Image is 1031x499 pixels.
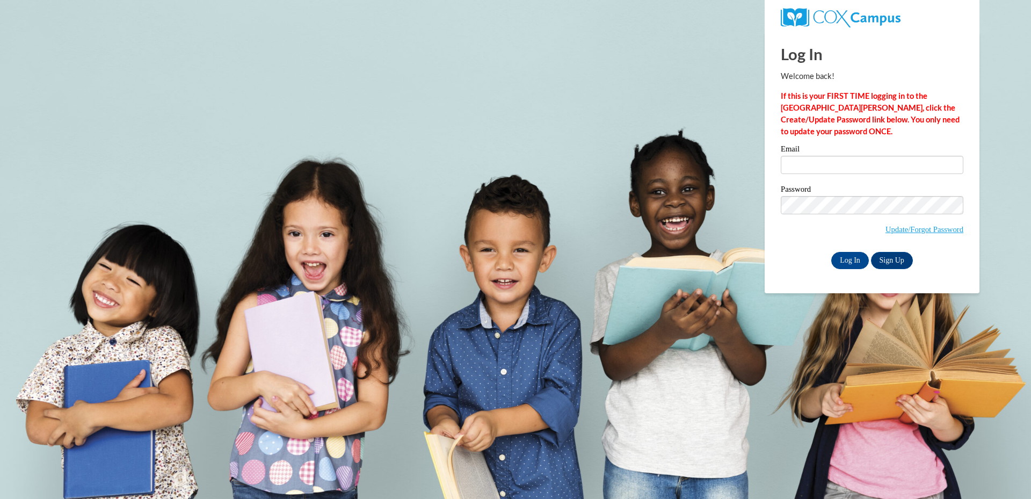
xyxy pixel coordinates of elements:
a: Update/Forgot Password [885,225,963,234]
h1: Log In [781,43,963,65]
strong: If this is your FIRST TIME logging in to the [GEOGRAPHIC_DATA][PERSON_NAME], click the Create/Upd... [781,91,960,136]
img: COX Campus [781,8,901,27]
a: COX Campus [781,12,901,21]
p: Welcome back! [781,70,963,82]
input: Log In [831,252,869,269]
a: Sign Up [871,252,913,269]
label: Email [781,145,963,156]
label: Password [781,185,963,196]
